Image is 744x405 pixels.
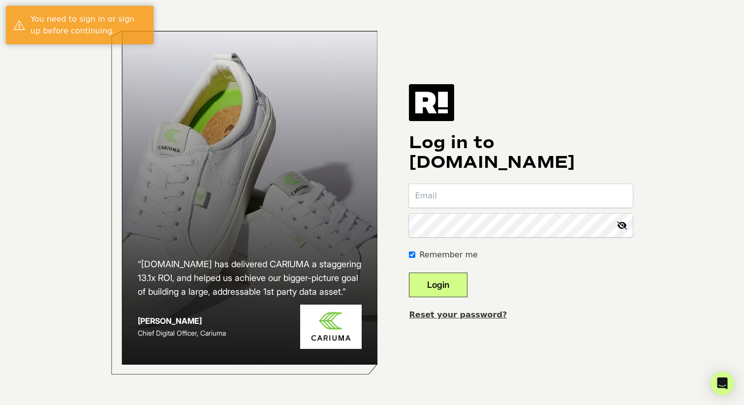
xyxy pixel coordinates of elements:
label: Remember me [419,249,477,261]
input: Email [409,184,633,208]
img: Retention.com [409,84,454,121]
h1: Log in to [DOMAIN_NAME] [409,133,633,172]
span: Chief Digital Officer, Cariuma [138,329,226,337]
div: Open Intercom Messenger [711,372,734,395]
img: Cariuma [300,305,362,349]
button: Login [409,273,467,297]
strong: [PERSON_NAME] [138,316,202,326]
div: You need to sign in or sign up before continuing. [31,13,146,37]
h2: “[DOMAIN_NAME] has delivered CARIUMA a staggering 13.1x ROI, and helped us achieve our bigger-pic... [138,257,362,299]
a: Reset your password? [409,310,507,319]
